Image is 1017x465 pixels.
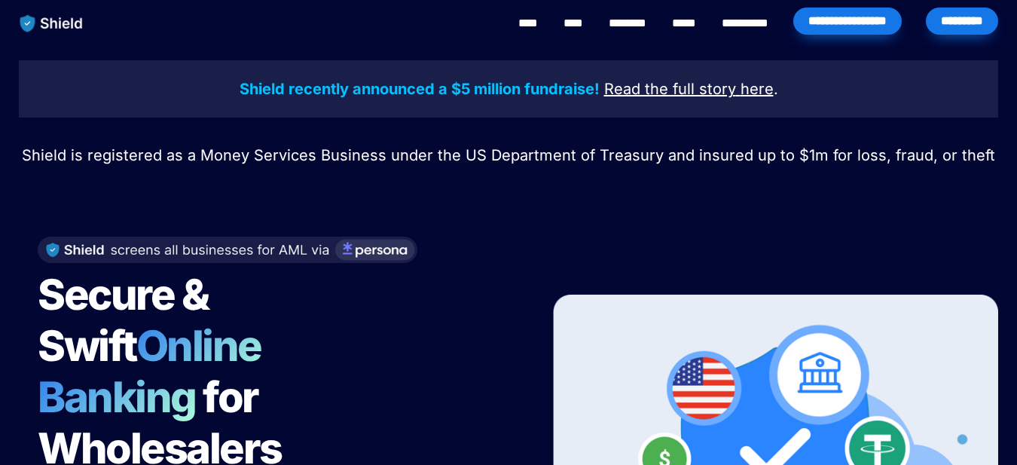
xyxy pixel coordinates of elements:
[38,320,276,423] span: Online Banking
[604,80,736,98] u: Read the full story
[13,8,90,39] img: website logo
[240,80,600,98] strong: Shield recently announced a $5 million fundraise!
[774,80,778,98] span: .
[741,82,774,97] a: here
[38,269,215,372] span: Secure & Swift
[604,82,736,97] a: Read the full story
[741,80,774,98] u: here
[22,146,995,164] span: Shield is registered as a Money Services Business under the US Department of Treasury and insured...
